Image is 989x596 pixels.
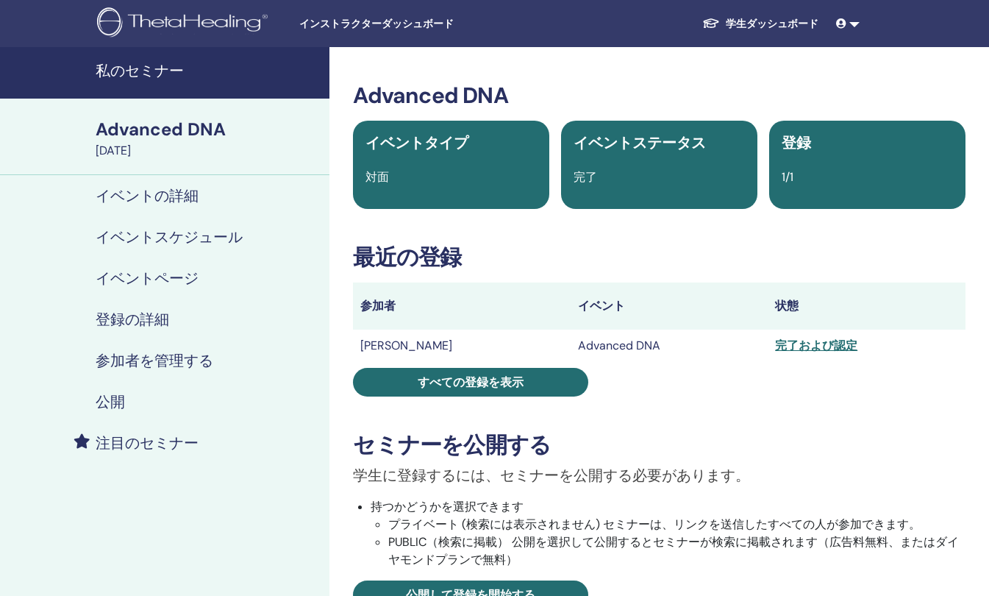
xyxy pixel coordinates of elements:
[96,393,125,411] h4: 公開
[371,498,965,569] li: 持つかどうかを選択できます
[782,133,811,152] span: 登録
[96,228,243,246] h4: イベントスケジュール
[353,464,965,486] p: 学生に登録するには、セミナーを公開する必要があります。
[87,117,329,160] a: Advanced DNA[DATE]
[97,7,273,40] img: logo.png
[96,187,199,205] h4: イベントの詳細
[96,62,321,79] h4: 私のセミナー
[365,169,389,185] span: 対面
[96,269,199,287] h4: イベントページ
[388,516,965,533] li: プライベート (検索には表示されません) セミナーは、リンクを送信したすべての人が参加できます。
[768,283,965,330] th: 状態
[96,142,321,160] div: [DATE]
[388,533,965,569] li: PUBLIC（検索に掲載） 公開を選択して公開するとセミナーが検索に掲載されます（広告料無料、またはダイヤモンドプランで無料）
[353,82,965,109] h3: Advanced DNA
[299,16,520,32] span: インストラクターダッシュボード
[574,169,597,185] span: 完了
[96,311,169,328] h4: 登録の詳細
[702,17,720,29] img: graduation-cap-white.svg
[574,133,706,152] span: イベントステータス
[571,283,768,330] th: イベント
[690,10,830,38] a: 学生ダッシュボード
[353,368,588,397] a: すべての登録を表示
[353,283,570,330] th: 参加者
[96,434,199,452] h4: 注目のセミナー
[353,330,570,362] td: [PERSON_NAME]
[353,244,965,271] h3: 最近の登録
[571,330,768,362] td: Advanced DNA
[418,375,524,390] span: すべての登録を表示
[96,352,213,369] h4: 参加者を管理する
[775,337,958,355] div: 完了および認定
[365,133,468,152] span: イベントタイプ
[353,432,965,458] h3: セミナーを公開する
[96,117,321,142] div: Advanced DNA
[782,169,793,185] span: 1/1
